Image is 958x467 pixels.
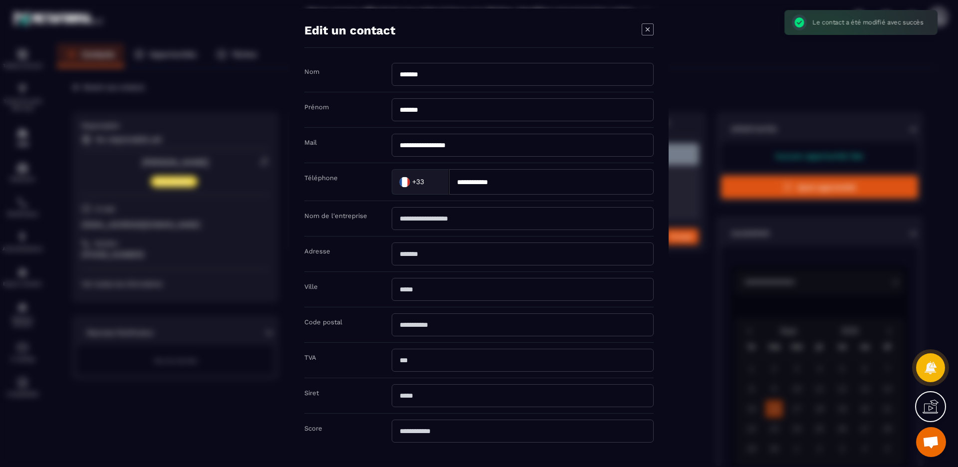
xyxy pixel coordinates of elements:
[304,425,322,432] label: Score
[304,318,342,326] label: Code postal
[395,172,415,192] img: Country Flag
[304,389,319,397] label: Siret
[412,177,424,187] span: +33
[304,68,319,75] label: Nom
[426,174,439,189] input: Search for option
[392,169,449,195] div: Search for option
[304,23,395,37] h4: Edit un contact
[304,103,329,111] label: Prénom
[916,427,946,457] div: Ouvrir le chat
[304,174,338,182] label: Téléphone
[304,212,367,220] label: Nom de l'entreprise
[304,247,330,255] label: Adresse
[304,139,317,146] label: Mail
[304,283,318,290] label: Ville
[304,354,316,361] label: TVA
